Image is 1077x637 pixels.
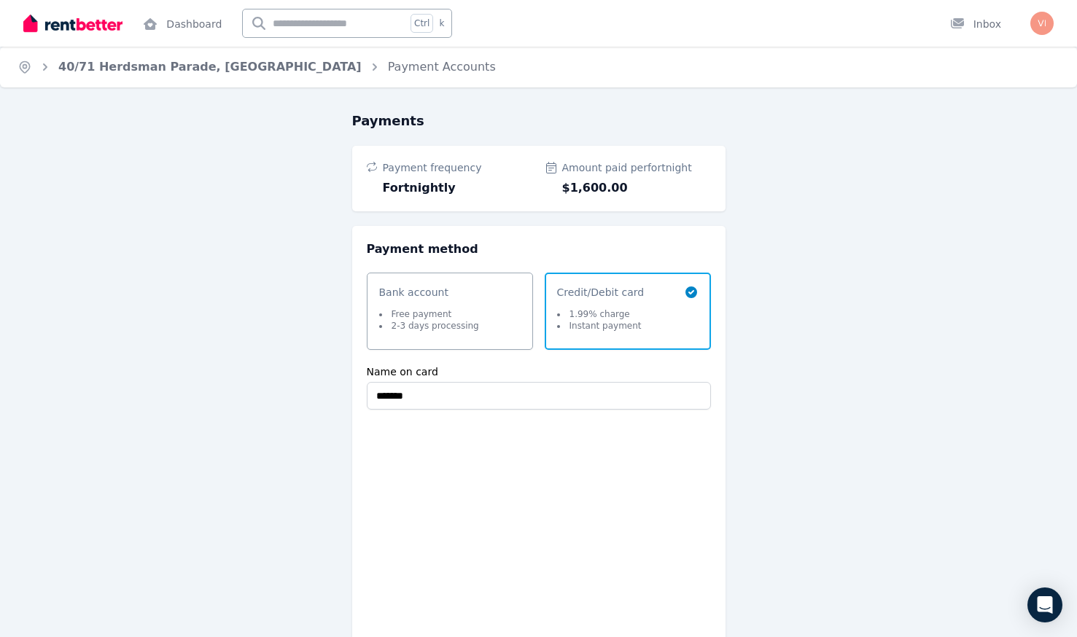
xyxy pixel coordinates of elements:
[439,17,444,29] span: k
[379,308,479,320] li: Free payment
[23,12,123,34] img: RentBetter
[1027,587,1062,622] div: Open Intercom Messenger
[383,179,532,197] span: Fortnightly
[379,285,479,300] span: Bank account
[367,364,438,379] label: Name on card
[557,308,642,320] li: 1.99% charge
[352,111,726,131] h1: Payments
[557,285,645,300] span: Credit/Debit card
[562,160,711,175] span: Amount paid per fortnight
[557,320,642,332] li: Instant payment
[950,17,1001,31] div: Inbox
[383,160,532,175] span: Payment frequency
[388,60,496,74] a: Payment Accounts
[379,320,479,332] li: 2-3 days processing
[411,14,433,33] span: Ctrl
[58,60,362,74] a: 40/71 Herdsman Parade, [GEOGRAPHIC_DATA]
[1030,12,1054,35] img: Hui Sun
[367,241,711,258] h2: Payment method
[562,179,711,197] span: $1,600.00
